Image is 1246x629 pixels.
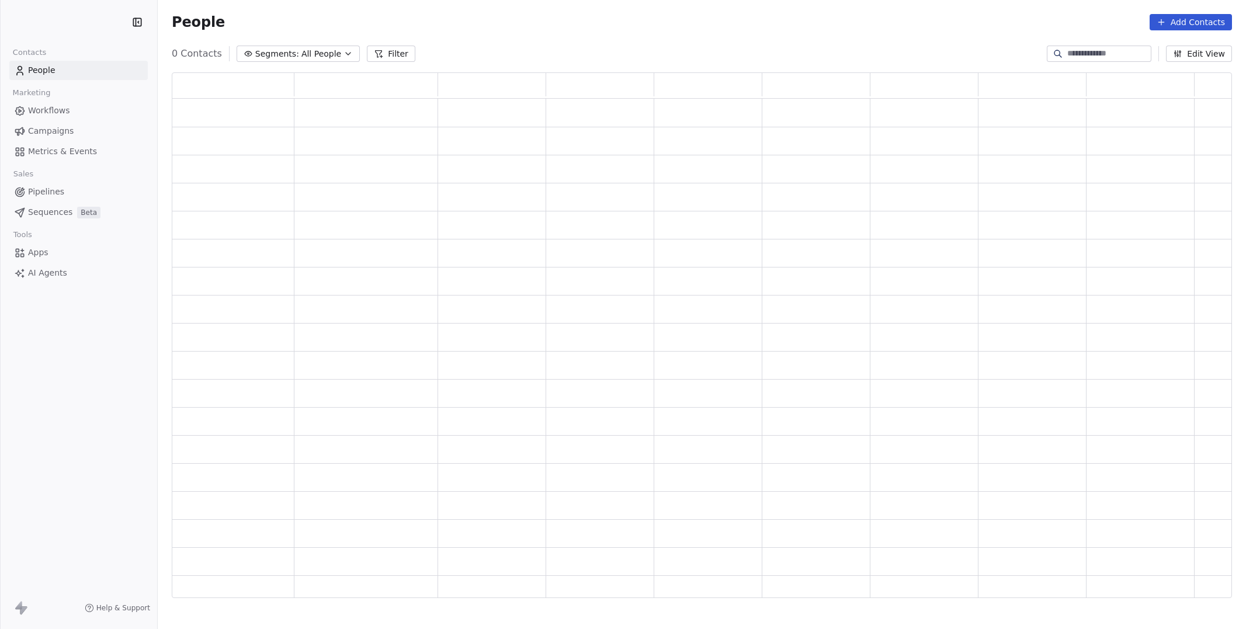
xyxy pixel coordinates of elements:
span: People [28,64,55,77]
span: Help & Support [96,603,150,613]
a: SequencesBeta [9,203,148,222]
span: AI Agents [28,267,67,279]
span: Sequences [28,206,72,218]
span: Apps [28,246,48,259]
a: AI Agents [9,263,148,283]
a: Apps [9,243,148,262]
span: Beta [77,207,100,218]
button: Add Contacts [1150,14,1232,30]
button: Edit View [1166,46,1232,62]
span: Pipelines [28,186,64,198]
a: Help & Support [85,603,150,613]
span: Sales [8,165,39,183]
span: People [172,13,225,31]
span: Contacts [8,44,51,61]
span: All People [301,48,341,60]
span: 0 Contacts [172,47,222,61]
span: Tools [8,226,37,244]
button: Filter [367,46,415,62]
span: Metrics & Events [28,145,97,158]
a: Campaigns [9,121,148,141]
span: Marketing [8,84,55,102]
a: Pipelines [9,182,148,201]
a: People [9,61,148,80]
a: Metrics & Events [9,142,148,161]
a: Workflows [9,101,148,120]
span: Workflows [28,105,70,117]
span: Segments: [255,48,299,60]
span: Campaigns [28,125,74,137]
